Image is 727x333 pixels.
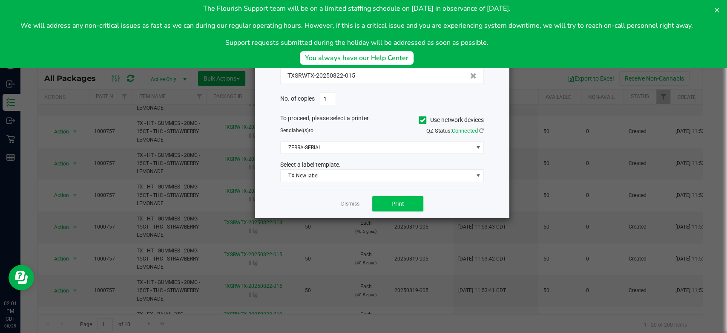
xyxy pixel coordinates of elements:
[305,53,408,63] div: You always have our Help Center
[426,127,484,134] span: QZ Status:
[287,71,355,80] span: TXSRWTX-20250822-015
[452,127,478,134] span: Connected
[280,95,315,101] span: No. of copies
[20,38,693,48] p: Support requests submitted during the holiday will be addressed as soon as possible.
[274,114,490,127] div: To proceed, please select a printer.
[20,3,693,14] p: The Flourish Support team will be on a limited staffing schedule on [DATE] in observance of [DATE].
[292,127,309,133] span: label(s)
[20,20,693,31] p: We will address any non-critical issues as fast as we can during our regular operating hours. How...
[419,116,484,125] label: Use network devices
[281,142,473,153] span: ZEBRA-SERIAL
[391,200,404,207] span: Print
[372,196,423,211] button: Print
[9,265,34,290] iframe: Resource center
[281,170,473,182] span: TX New label
[280,127,315,133] span: Send to:
[274,160,490,169] div: Select a label template.
[341,200,359,208] a: Dismiss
